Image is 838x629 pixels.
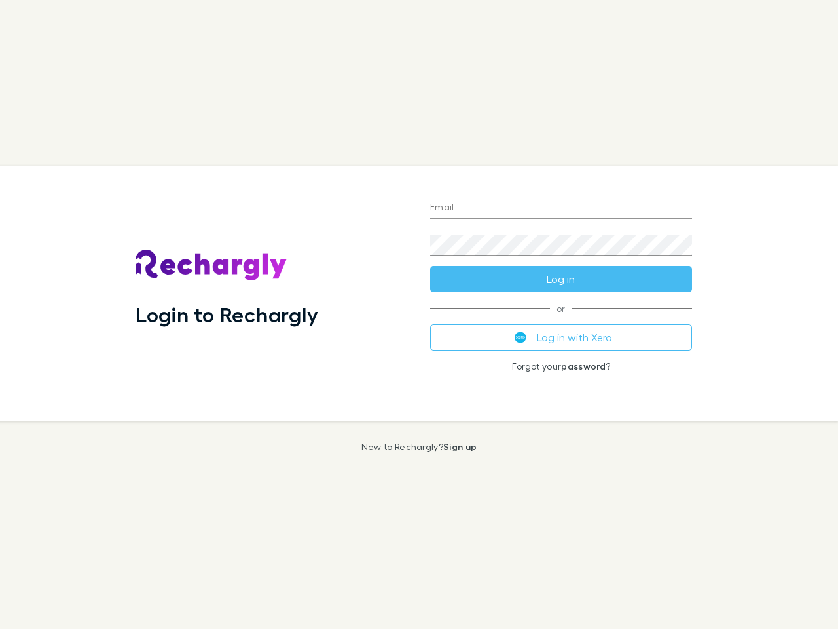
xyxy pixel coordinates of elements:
a: password [561,360,606,372]
a: Sign up [443,441,477,452]
span: or [430,308,692,309]
button: Log in [430,266,692,292]
p: Forgot your ? [430,361,692,372]
h1: Login to Rechargly [136,302,318,327]
img: Xero's logo [515,332,526,343]
button: Log in with Xero [430,324,692,351]
img: Rechargly's Logo [136,250,287,281]
p: New to Rechargly? [361,442,477,452]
